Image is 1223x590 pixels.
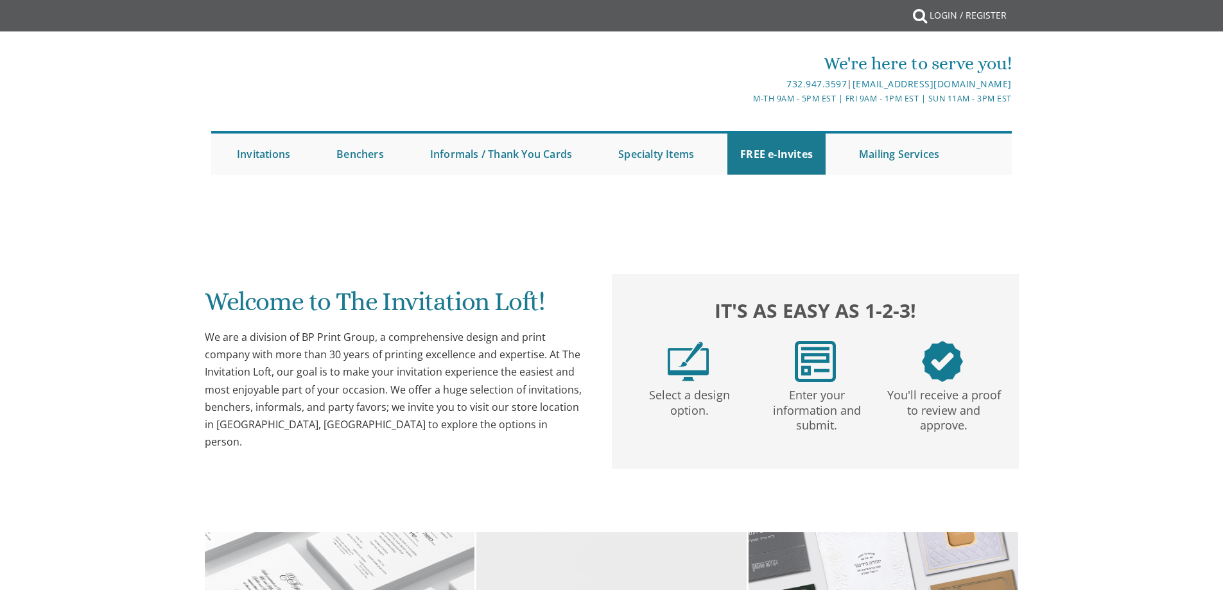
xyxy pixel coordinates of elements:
img: step3.png [922,341,963,382]
a: Specialty Items [605,134,707,175]
a: 732.947.3597 [786,78,847,90]
a: [EMAIL_ADDRESS][DOMAIN_NAME] [853,78,1012,90]
div: M-Th 9am - 5pm EST | Fri 9am - 1pm EST | Sun 11am - 3pm EST [479,92,1012,105]
a: Mailing Services [846,134,952,175]
h1: Welcome to The Invitation Loft! [205,288,586,325]
div: We are a division of BP Print Group, a comprehensive design and print company with more than 30 y... [205,329,586,451]
img: step1.png [668,341,709,382]
div: We're here to serve you! [479,51,1012,76]
a: FREE e-Invites [727,134,826,175]
p: Enter your information and submit. [756,382,878,433]
h2: It's as easy as 1-2-3! [625,296,1006,325]
a: Invitations [224,134,303,175]
a: Informals / Thank You Cards [417,134,585,175]
a: Benchers [324,134,397,175]
p: Select a design option. [629,382,750,419]
div: | [479,76,1012,92]
p: You'll receive a proof to review and approve. [883,382,1005,433]
img: step2.png [795,341,836,382]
